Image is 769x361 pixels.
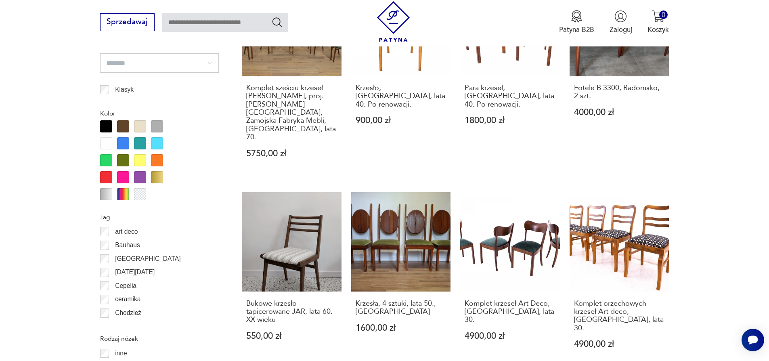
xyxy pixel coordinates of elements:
[356,300,446,316] h3: Krzesła, 4 sztuki, lata 50., [GEOGRAPHIC_DATA]
[574,300,665,333] h3: Komplet orzechowych krzeseł Art deco, [GEOGRAPHIC_DATA], lata 30.
[115,227,138,237] p: art deco
[115,254,180,264] p: [GEOGRAPHIC_DATA]
[659,10,668,19] div: 0
[742,329,764,351] iframe: Smartsupp widget button
[356,324,446,332] p: 1600,00 zł
[100,334,219,344] p: Rodzaj nóżek
[647,25,669,34] p: Koszyk
[246,300,337,324] h3: Bukowe krzesło tapicerowane JAR, lata 60. XX wieku
[246,332,337,340] p: 550,00 zł
[115,84,134,95] p: Klasyk
[652,10,664,23] img: Ikona koszyka
[465,300,555,324] h3: Komplet krzeseł Art Deco, [GEOGRAPHIC_DATA], lata 30.
[373,1,414,42] img: Patyna - sklep z meblami i dekoracjami vintage
[115,348,127,359] p: inne
[356,116,446,125] p: 900,00 zł
[100,108,219,119] p: Kolor
[465,116,555,125] p: 1800,00 zł
[610,10,632,34] button: Zaloguj
[559,25,594,34] p: Patyna B2B
[115,281,136,291] p: Cepelia
[559,10,594,34] button: Patyna B2B
[246,84,337,142] h3: Komplet sześciu krzeseł [PERSON_NAME], proj. [PERSON_NAME][GEOGRAPHIC_DATA], Zamojska Fabryka Meb...
[465,332,555,340] p: 4900,00 zł
[610,25,632,34] p: Zaloguj
[356,84,446,109] h3: Krzesło, [GEOGRAPHIC_DATA], lata 40. Po renowacji.
[100,19,155,26] a: Sprzedawaj
[574,108,665,117] p: 4000,00 zł
[115,267,155,277] p: [DATE][DATE]
[647,10,669,34] button: 0Koszyk
[115,240,140,250] p: Bauhaus
[115,308,141,318] p: Chodzież
[100,13,155,31] button: Sprzedawaj
[614,10,627,23] img: Ikonka użytkownika
[559,10,594,34] a: Ikona medaluPatyna B2B
[100,212,219,222] p: Tag
[246,149,337,158] p: 5750,00 zł
[574,340,665,348] p: 4900,00 zł
[465,84,555,109] h3: Para krzeseł, [GEOGRAPHIC_DATA], lata 40. Po renowacji.
[570,10,583,23] img: Ikona medalu
[115,321,139,332] p: Ćmielów
[115,294,140,304] p: ceramika
[271,16,283,28] button: Szukaj
[574,84,665,101] h3: Fotele B 3300, Radomsko, 2 szt.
